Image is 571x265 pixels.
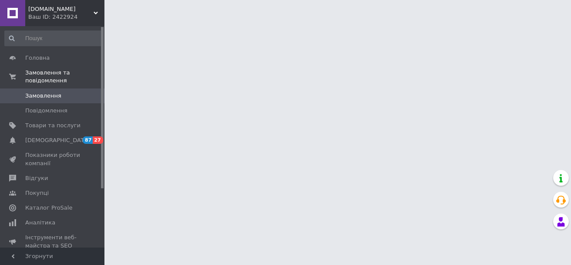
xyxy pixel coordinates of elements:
span: benzomoto-service.com.ua [28,5,94,13]
input: Пошук [4,31,103,46]
span: 27 [93,136,103,144]
span: Замовлення та повідомлення [25,69,104,85]
span: Відгуки [25,174,48,182]
span: Аналітика [25,219,55,227]
span: [DEMOGRAPHIC_DATA] [25,136,90,144]
span: Замовлення [25,92,61,100]
span: Повідомлення [25,107,67,115]
span: Покупці [25,189,49,197]
span: Каталог ProSale [25,204,72,212]
span: 87 [83,136,93,144]
span: Головна [25,54,50,62]
div: Ваш ID: 2422924 [28,13,104,21]
span: Інструменти веб-майстра та SEO [25,234,81,249]
span: Показники роботи компанії [25,151,81,167]
span: Товари та послуги [25,122,81,129]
